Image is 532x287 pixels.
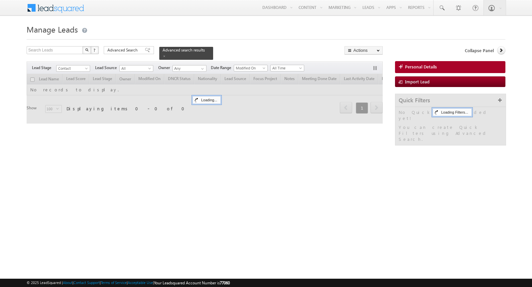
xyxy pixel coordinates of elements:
button: Actions [344,46,383,54]
span: Personal Details [405,64,437,70]
a: Contact [56,65,90,72]
span: All [120,65,151,71]
span: Lead Source [95,65,119,71]
span: Import Lead [405,79,430,84]
span: Modified On [234,65,266,71]
span: 77060 [220,280,230,285]
div: Loading... [193,96,221,104]
a: Show All Items [198,65,206,72]
span: Lead Stage [32,65,56,71]
span: Contact [57,65,88,71]
span: © 2025 LeadSquared | | | | | [27,280,230,286]
a: All Time [270,65,304,71]
a: All [119,65,153,72]
a: Personal Details [395,61,505,73]
img: Search [85,48,88,51]
span: Date Range [211,65,234,71]
a: Terms of Service [101,280,127,285]
span: Owner [158,65,173,71]
a: Modified On [234,65,268,71]
div: Loading Filters... [433,108,472,116]
span: All Time [271,65,302,71]
a: Contact Support [73,280,100,285]
button: ? [91,46,99,54]
span: Your Leadsquared Account Number is [154,280,230,285]
span: Advanced Search [107,47,140,53]
a: About [63,280,72,285]
span: Manage Leads [27,24,78,35]
span: ? [93,47,96,53]
span: Advanced search results [163,48,205,52]
a: Acceptable Use [128,280,153,285]
span: Collapse Panel [465,48,494,53]
input: Type to Search [173,65,206,72]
